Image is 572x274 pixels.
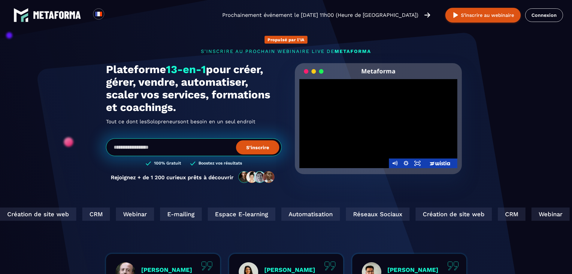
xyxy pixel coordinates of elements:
img: community-people [237,171,277,183]
p: Rejoignez + de 1 200 curieux prêts à découvrir [111,174,234,180]
img: loading [304,69,324,74]
div: CRM [80,208,108,221]
span: 13-en-1 [166,63,206,76]
div: Réseaux Sociaux [344,208,408,221]
span: METAFORMA [334,48,371,54]
button: S’inscrire [236,140,279,154]
p: Prochainement événement le [DATE] 11h00 (Heure de [GEOGRAPHIC_DATA]) [222,11,418,19]
p: [PERSON_NAME] [264,266,315,273]
div: E-mailing [158,208,200,221]
h1: Plateforme pour créer, gérer, vendre, automatiser, scaler vos services, formations et coachings. [106,63,282,114]
img: logo [14,8,29,23]
a: Wistia Logo -- Learn More [423,159,457,168]
p: [PERSON_NAME] [141,266,192,273]
h2: Metaforma [361,63,395,79]
p: Propulsé par l'IA [268,37,304,42]
div: Webinar [530,208,568,221]
button: Mute [389,159,400,168]
button: Show settings menu [400,159,412,168]
h3: 100% Gratuit [154,161,181,166]
div: Espace E-learning [206,208,274,221]
img: logo [33,11,81,19]
button: Fullscreen [412,159,423,168]
img: checked [146,161,151,166]
p: [PERSON_NAME] [387,266,438,273]
button: S’inscrire au webinaire [445,8,521,23]
span: Solopreneurs [147,117,180,126]
input: Search for option [109,11,114,19]
div: Search for option [104,8,119,22]
a: Connexion [525,8,563,22]
img: checked [190,161,195,166]
img: quote [324,261,336,270]
div: CRM [496,208,524,221]
div: Webinar [114,208,152,221]
img: fr [95,10,102,18]
div: Création de site web [414,208,490,221]
h3: Boostez vos résultats [198,161,242,166]
img: arrow-right [424,12,430,18]
p: s'inscrire au prochain webinaire live de [106,48,466,54]
img: play [452,11,459,19]
img: quote [447,261,459,270]
div: Automatisation [280,208,338,221]
h2: Tout ce dont les ont besoin en un seul endroit [106,117,282,126]
img: quote [201,261,213,270]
